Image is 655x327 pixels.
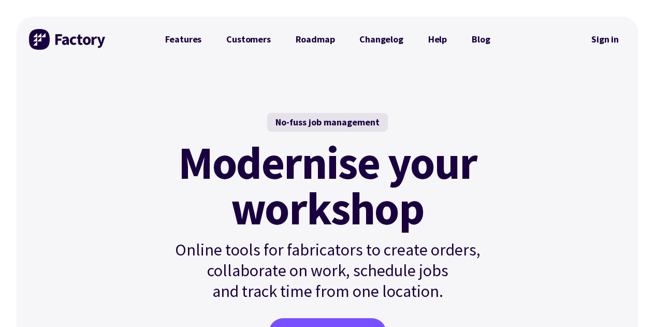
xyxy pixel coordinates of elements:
[584,27,626,51] a: Sign in
[603,277,655,327] iframe: Chat Widget
[153,29,214,50] a: Features
[153,239,503,302] p: Online tools for fabricators to create orders, collaborate on work, schedule jobs and track time ...
[267,113,388,132] div: No-fuss job management
[584,27,626,51] nav: Secondary Navigation
[347,29,415,50] a: Changelog
[153,29,503,50] nav: Primary Navigation
[214,29,283,50] a: Customers
[283,29,347,50] a: Roadmap
[29,29,107,50] img: Factory
[178,140,477,231] mark: Modernise your workshop
[459,29,502,50] a: Blog
[416,29,459,50] a: Help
